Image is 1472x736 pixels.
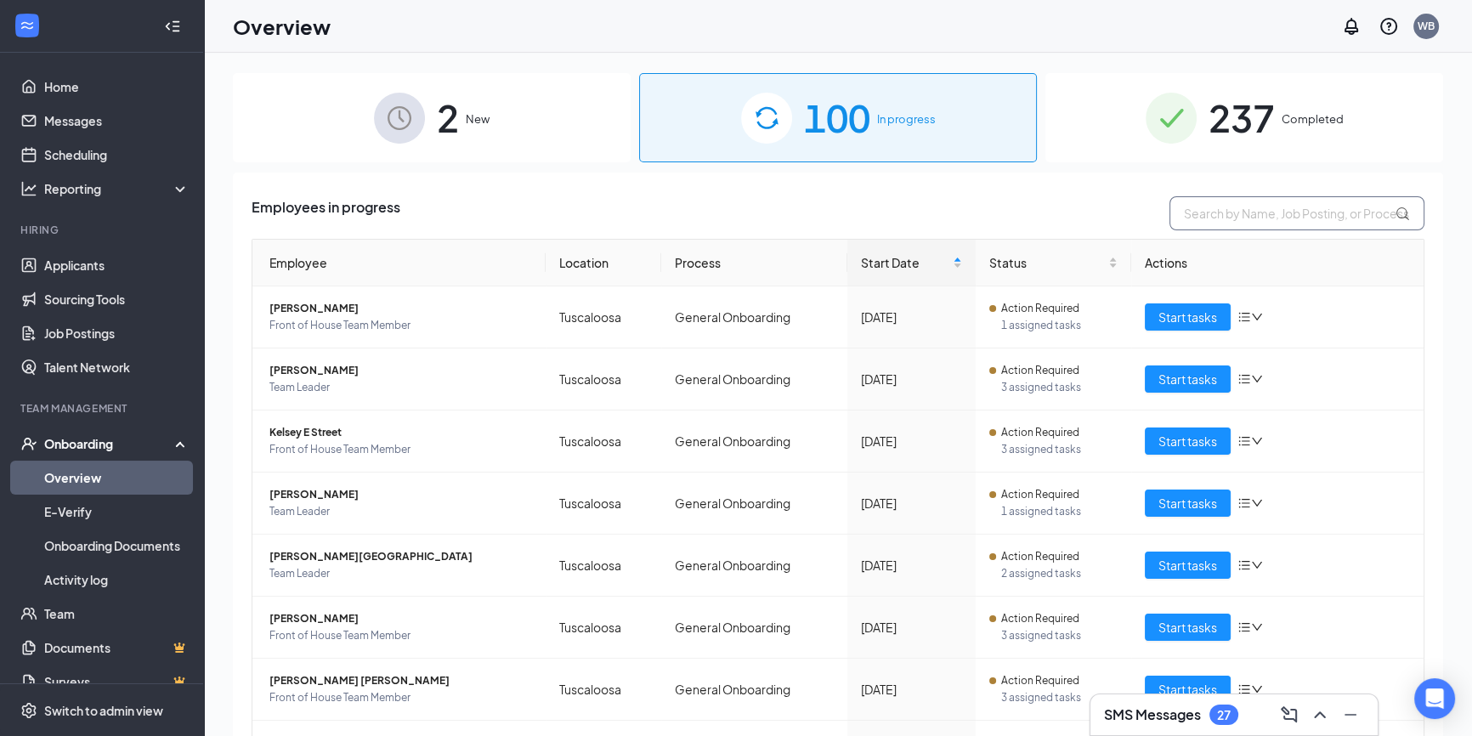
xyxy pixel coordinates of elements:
[20,435,37,452] svg: UserCheck
[269,565,532,582] span: Team Leader
[269,317,532,334] span: Front of House Team Member
[1001,300,1079,317] span: Action Required
[1001,486,1079,503] span: Action Required
[1001,565,1117,582] span: 2 assigned tasks
[44,316,190,350] a: Job Postings
[44,702,163,719] div: Switch to admin view
[661,240,847,286] th: Process
[44,529,190,563] a: Onboarding Documents
[44,631,190,665] a: DocumentsCrown
[1131,240,1424,286] th: Actions
[1251,435,1263,447] span: down
[1145,614,1231,641] button: Start tasks
[1001,441,1117,458] span: 3 assigned tasks
[44,350,190,384] a: Talent Network
[661,286,847,348] td: General Onboarding
[269,548,532,565] span: [PERSON_NAME][GEOGRAPHIC_DATA]
[1145,490,1231,517] button: Start tasks
[1251,497,1263,509] span: down
[546,473,662,535] td: Tuscaloosa
[976,240,1130,286] th: Status
[44,282,190,316] a: Sourcing Tools
[546,659,662,721] td: Tuscaloosa
[269,486,532,503] span: [PERSON_NAME]
[1145,552,1231,579] button: Start tasks
[1237,620,1251,634] span: bars
[661,535,847,597] td: General Onboarding
[1169,196,1424,230] input: Search by Name, Job Posting, or Process
[1251,621,1263,633] span: down
[1209,88,1275,147] span: 237
[804,88,870,147] span: 100
[1158,432,1217,450] span: Start tasks
[1158,494,1217,512] span: Start tasks
[269,627,532,644] span: Front of House Team Member
[1282,110,1344,127] span: Completed
[989,253,1104,272] span: Status
[1418,19,1435,33] div: WB
[546,597,662,659] td: Tuscaloosa
[1158,556,1217,575] span: Start tasks
[20,180,37,197] svg: Analysis
[1237,682,1251,696] span: bars
[1379,16,1399,37] svg: QuestionInfo
[546,286,662,348] td: Tuscaloosa
[1001,379,1117,396] span: 3 assigned tasks
[661,410,847,473] td: General Onboarding
[269,362,532,379] span: [PERSON_NAME]
[1251,311,1263,323] span: down
[1306,701,1333,728] button: ChevronUp
[1337,701,1364,728] button: Minimize
[1414,678,1455,719] div: Open Intercom Messenger
[1001,627,1117,644] span: 3 assigned tasks
[44,70,190,104] a: Home
[1145,427,1231,455] button: Start tasks
[1217,708,1231,722] div: 27
[19,17,36,34] svg: WorkstreamLogo
[661,597,847,659] td: General Onboarding
[466,110,490,127] span: New
[861,370,962,388] div: [DATE]
[861,618,962,637] div: [DATE]
[269,441,532,458] span: Front of House Team Member
[252,240,546,286] th: Employee
[20,702,37,719] svg: Settings
[269,610,532,627] span: [PERSON_NAME]
[1145,365,1231,393] button: Start tasks
[1001,317,1117,334] span: 1 assigned tasks
[1237,310,1251,324] span: bars
[44,665,190,699] a: SurveysCrown
[1158,680,1217,699] span: Start tasks
[861,432,962,450] div: [DATE]
[269,424,532,441] span: Kelsey E Street
[44,104,190,138] a: Messages
[861,253,949,272] span: Start Date
[1001,503,1117,520] span: 1 assigned tasks
[877,110,936,127] span: In progress
[44,597,190,631] a: Team
[1001,610,1079,627] span: Action Required
[1145,676,1231,703] button: Start tasks
[1251,683,1263,695] span: down
[1001,548,1079,565] span: Action Required
[1237,434,1251,448] span: bars
[1237,558,1251,572] span: bars
[44,180,190,197] div: Reporting
[1341,16,1362,37] svg: Notifications
[861,556,962,575] div: [DATE]
[1001,362,1079,379] span: Action Required
[1340,705,1361,725] svg: Minimize
[861,680,962,699] div: [DATE]
[861,494,962,512] div: [DATE]
[269,379,532,396] span: Team Leader
[164,18,181,35] svg: Collapse
[20,223,186,237] div: Hiring
[661,659,847,721] td: General Onboarding
[1251,559,1263,571] span: down
[1158,370,1217,388] span: Start tasks
[546,410,662,473] td: Tuscaloosa
[1158,308,1217,326] span: Start tasks
[269,689,532,706] span: Front of House Team Member
[44,435,175,452] div: Onboarding
[44,563,190,597] a: Activity log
